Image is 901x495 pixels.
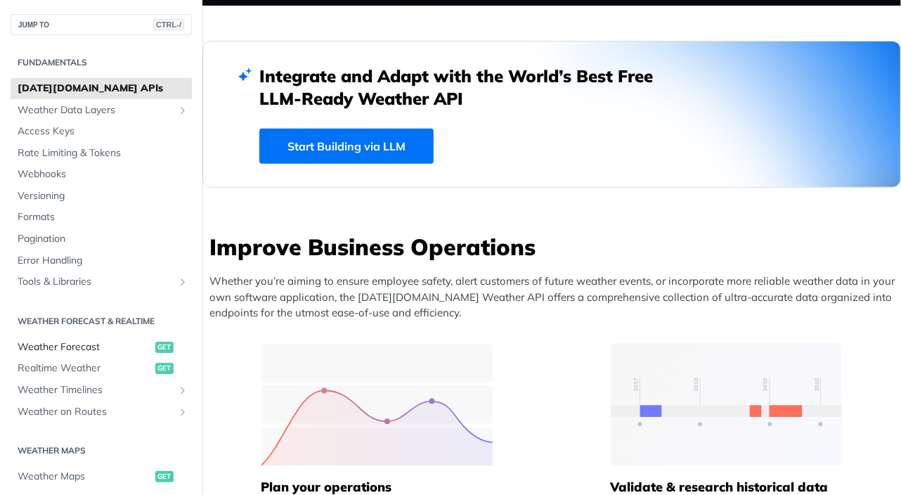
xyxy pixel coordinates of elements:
a: Pagination [11,229,192,250]
span: Rate Limiting & Tokens [18,146,188,160]
h2: Weather Maps [11,444,192,457]
img: 39565e8-group-4962x.svg [261,343,493,466]
a: Weather on RoutesShow subpages for Weather on Routes [11,401,192,423]
a: [DATE][DOMAIN_NAME] APIs [11,78,192,99]
a: Start Building via LLM [259,129,434,164]
span: Weather on Routes [18,405,174,419]
span: [DATE][DOMAIN_NAME] APIs [18,82,188,96]
span: CTRL-/ [153,19,184,30]
a: Weather Mapsget [11,466,192,487]
button: Show subpages for Weather Timelines [177,385,188,396]
a: Access Keys [11,121,192,142]
button: Show subpages for Weather Data Layers [177,105,188,116]
a: Realtime Weatherget [11,358,192,379]
a: Weather Forecastget [11,337,192,358]
a: Tools & LibrariesShow subpages for Tools & Libraries [11,271,192,292]
span: get [155,363,174,374]
h3: Improve Business Operations [209,231,901,262]
button: Show subpages for Weather on Routes [177,406,188,418]
span: Formats [18,210,188,224]
span: Weather Data Layers [18,103,174,117]
h2: Fundamentals [11,56,192,69]
a: Rate Limiting & Tokens [11,143,192,164]
a: Versioning [11,186,192,207]
span: Access Keys [18,124,188,139]
span: Versioning [18,189,188,203]
a: Weather TimelinesShow subpages for Weather Timelines [11,380,192,401]
span: Webhooks [18,167,188,181]
span: Weather Forecast [18,340,152,354]
button: Show subpages for Tools & Libraries [177,276,188,288]
span: Error Handling [18,254,188,268]
span: Weather Timelines [18,383,174,397]
a: Webhooks [11,164,192,185]
span: Weather Maps [18,470,152,484]
h2: Integrate and Adapt with the World’s Best Free LLM-Ready Weather API [259,65,674,110]
img: 13d7ca0-group-496-2.svg [611,343,843,466]
p: Whether you’re aiming to ensure employee safety, alert customers of future weather events, or inc... [209,274,901,321]
button: JUMP TOCTRL-/ [11,14,192,35]
span: Pagination [18,232,188,246]
a: Formats [11,207,192,228]
span: get [155,471,174,482]
span: Tools & Libraries [18,275,174,289]
span: Realtime Weather [18,361,152,375]
span: get [155,342,174,353]
h2: Weather Forecast & realtime [11,315,192,328]
a: Weather Data LayersShow subpages for Weather Data Layers [11,100,192,121]
a: Error Handling [11,250,192,271]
